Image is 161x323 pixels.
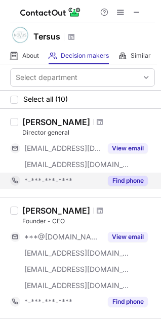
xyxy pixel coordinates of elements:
[10,25,30,45] img: 48017b86dc146729519d97a8fd708f7a
[22,128,155,137] div: Director general
[24,265,130,274] span: [EMAIL_ADDRESS][DOMAIN_NAME]
[131,52,151,60] span: Similar
[23,95,68,103] span: Select all (10)
[22,52,39,60] span: About
[24,249,130,258] span: [EMAIL_ADDRESS][DOMAIN_NAME]
[22,217,155,226] div: Founder - CEO
[20,6,81,18] img: ContactOut v5.3.10
[33,30,60,43] h1: Tersus
[24,144,102,153] span: [EMAIL_ADDRESS][DOMAIN_NAME]
[108,297,148,307] button: Reveal Button
[16,72,77,83] div: Select department
[24,232,102,241] span: ***@[DOMAIN_NAME]
[61,52,109,60] span: Decision makers
[22,117,90,127] div: [PERSON_NAME]
[108,176,148,186] button: Reveal Button
[24,281,130,290] span: [EMAIL_ADDRESS][DOMAIN_NAME]
[108,232,148,242] button: Reveal Button
[22,206,90,216] div: [PERSON_NAME]
[108,143,148,153] button: Reveal Button
[24,160,130,169] span: [EMAIL_ADDRESS][DOMAIN_NAME]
